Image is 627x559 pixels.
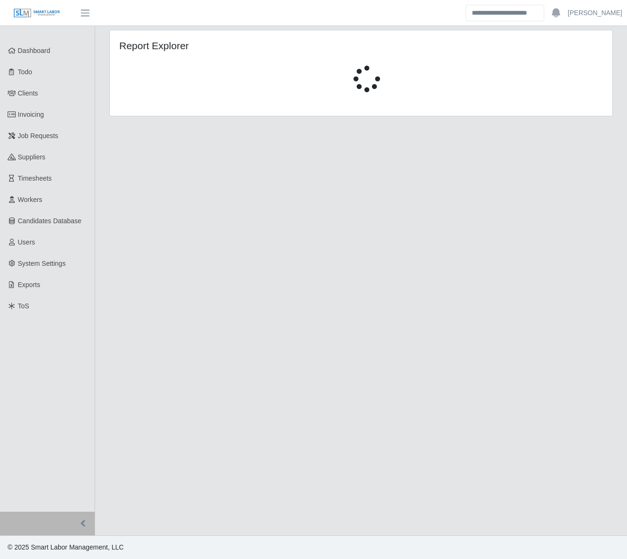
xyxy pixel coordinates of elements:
[18,111,44,118] span: Invoicing
[18,68,32,76] span: Todo
[18,47,51,54] span: Dashboard
[119,40,312,52] h4: Report Explorer
[18,302,29,310] span: ToS
[18,238,35,246] span: Users
[8,543,124,551] span: © 2025 Smart Labor Management, LLC
[18,217,82,225] span: Candidates Database
[18,281,40,288] span: Exports
[18,196,43,203] span: Workers
[18,89,38,97] span: Clients
[13,8,61,18] img: SLM Logo
[18,260,66,267] span: System Settings
[568,8,622,18] a: [PERSON_NAME]
[18,153,45,161] span: Suppliers
[18,175,52,182] span: Timesheets
[18,132,59,140] span: Job Requests
[466,5,544,21] input: Search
